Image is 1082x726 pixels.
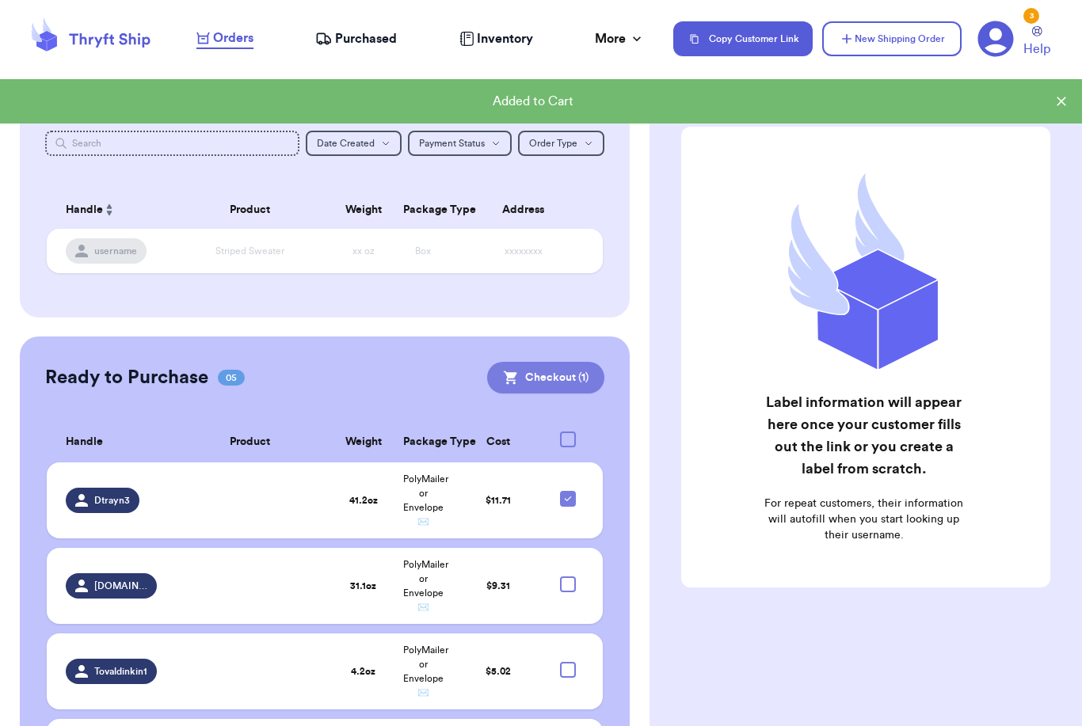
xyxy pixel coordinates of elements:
th: Weight [333,422,394,462]
div: 3 [1023,8,1039,24]
a: Orders [196,29,253,49]
span: xx oz [352,246,375,256]
th: Product [166,191,333,229]
a: Help [1023,26,1050,59]
th: Product [166,422,333,462]
button: Copy Customer Link [673,21,813,56]
span: Inventory [477,29,533,48]
button: Order Type [518,131,604,156]
span: $ 9.31 [486,581,510,591]
span: Box [415,246,431,256]
th: Package Type [394,191,454,229]
div: More [595,29,645,48]
span: Dtrayn3 [94,494,130,507]
h2: Label information will appear here once your customer fills out the link or you create a label fr... [762,391,966,480]
span: Date Created [317,139,375,148]
span: Orders [213,29,253,48]
a: Inventory [459,29,533,48]
span: Payment Status [419,139,485,148]
div: Added to Cart [13,92,1053,111]
a: Purchased [315,29,397,48]
span: xxxxxxxx [505,246,543,256]
span: PolyMailer or Envelope ✉️ [403,645,448,697]
h2: Ready to Purchase [45,365,208,390]
span: Purchased [335,29,397,48]
span: $ 11.71 [486,496,511,505]
button: Sort ascending [103,200,116,219]
th: Package Type [394,422,454,462]
input: Search [45,131,299,156]
p: For repeat customers, their information will autofill when you start looking up their username. [762,496,966,543]
span: 05 [218,370,245,386]
strong: 41.2 oz [349,496,378,505]
span: $ 5.02 [486,667,511,676]
button: Checkout (1) [487,362,604,393]
span: Order Type [529,139,577,148]
span: Handle [66,434,103,450]
a: 3 [977,21,1014,57]
span: Tovaldinkin1 [94,665,147,678]
span: PolyMailer or Envelope ✉️ [403,474,448,526]
th: Address [453,191,603,229]
strong: 31.1 oz [350,581,376,591]
span: Striped Sweater [215,246,284,256]
span: Help [1023,40,1050,59]
button: Payment Status [408,131,512,156]
button: New Shipping Order [822,21,962,56]
span: [DOMAIN_NAME]_vintage [94,580,147,592]
th: Weight [333,191,394,229]
span: username [94,245,137,257]
span: PolyMailer or Envelope ✉️ [403,560,448,612]
span: Handle [66,202,103,219]
th: Cost [453,422,543,462]
button: Date Created [306,131,402,156]
strong: 4.2 oz [351,667,375,676]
